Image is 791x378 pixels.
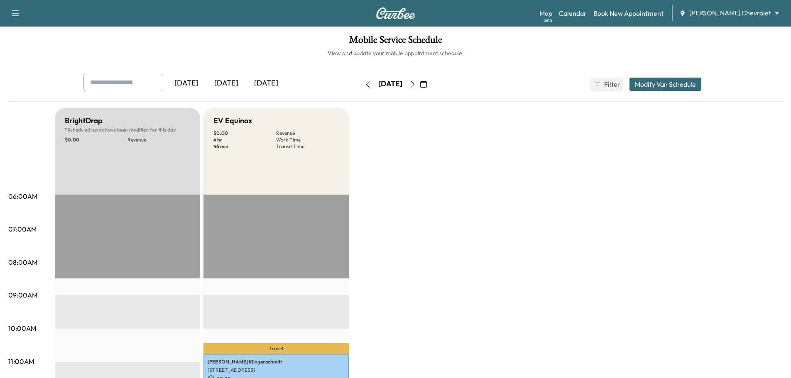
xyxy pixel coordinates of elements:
[213,143,276,150] p: 46 min
[127,137,190,143] p: Revenue
[276,137,339,143] p: Work Time
[65,127,190,133] p: Scheduled hours have been modified for this day
[208,358,345,365] p: [PERSON_NAME] Klingenschmitt
[8,49,783,57] h6: View and update your mobile appointment schedule.
[378,79,402,89] div: [DATE]
[593,8,664,18] a: Book New Appointment
[8,224,37,234] p: 07:00AM
[8,323,36,333] p: 10:00AM
[203,343,349,354] p: Travel
[590,78,623,91] button: Filter
[604,79,619,89] span: Filter
[559,8,587,18] a: Calendar
[213,115,252,127] h5: EV Equinox
[8,35,783,49] h1: Mobile Service Schedule
[206,74,246,93] div: [DATE]
[629,78,701,91] button: Modify Van Schedule
[539,8,552,18] a: MapBeta
[689,8,771,18] span: [PERSON_NAME] Chevrolet
[167,74,206,93] div: [DATE]
[544,17,552,23] div: Beta
[208,367,345,373] p: [STREET_ADDRESS]
[8,290,37,300] p: 09:00AM
[65,115,103,127] h5: BrightDrop
[246,74,286,93] div: [DATE]
[8,191,37,201] p: 06:00AM
[213,137,276,143] p: 4 hr
[213,130,276,137] p: $ 0.00
[8,257,37,267] p: 08:00AM
[276,130,339,137] p: Revenue
[65,137,127,143] p: $ 0.00
[8,356,34,366] p: 11:00AM
[276,143,339,150] p: Transit Time
[376,7,416,19] img: Curbee Logo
